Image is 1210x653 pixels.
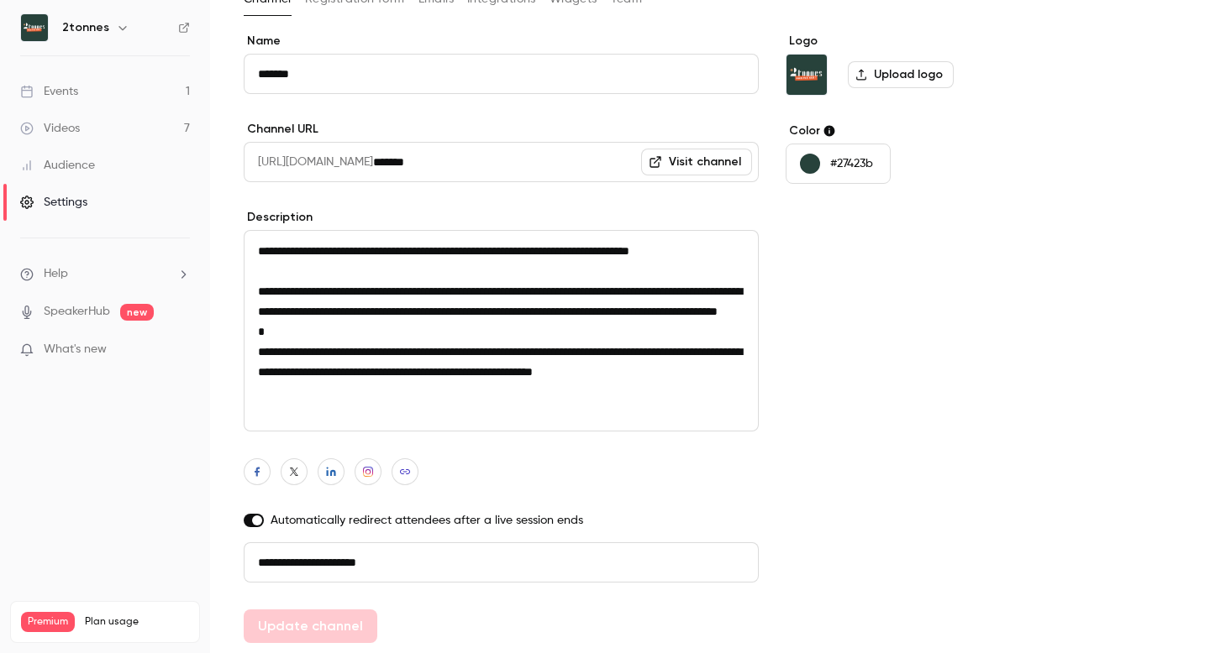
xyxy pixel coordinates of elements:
span: Help [44,265,68,283]
h6: 2tonnes [62,19,109,36]
label: Color [786,123,1044,139]
iframe: Noticeable Trigger [170,342,190,358]
label: Upload logo [848,61,954,88]
div: Videos [20,120,80,137]
label: Description [244,209,759,226]
label: Name [244,33,759,50]
div: Settings [20,194,87,211]
img: 2tonnes [786,55,827,95]
span: Premium [21,612,75,632]
span: Plan usage [85,615,189,629]
div: Audience [20,157,95,174]
a: SpeakerHub [44,303,110,321]
label: Logo [786,33,1044,50]
li: help-dropdown-opener [20,265,190,283]
label: Channel URL [244,121,759,138]
span: What's new [44,341,107,358]
button: #27423b [786,144,891,184]
span: [URL][DOMAIN_NAME] [244,142,373,182]
img: 2tonnes [21,14,48,41]
a: Visit channel [641,149,752,175]
section: Logo [786,33,1044,96]
div: Events [20,83,78,100]
span: new [120,304,154,321]
label: Automatically redirect attendees after a live session ends [244,512,759,529]
p: #27423b [830,155,873,172]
